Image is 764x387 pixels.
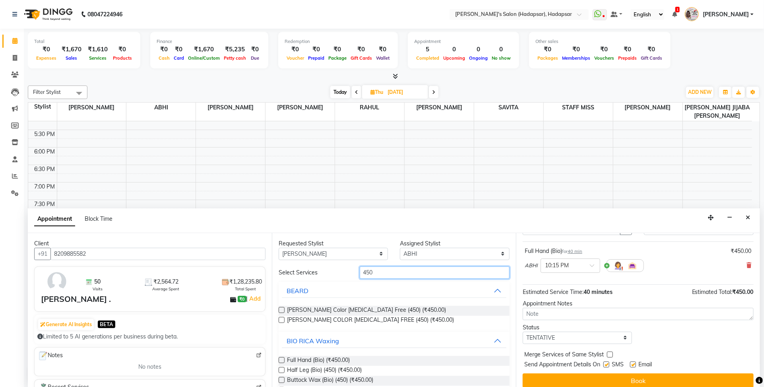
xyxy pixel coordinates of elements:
span: [PERSON_NAME] JIJABA [PERSON_NAME] [683,103,752,121]
div: ₹0 [326,45,349,54]
div: Limited to 5 AI generations per business during beta. [37,333,262,341]
div: ₹0 [560,45,592,54]
small: for [562,249,582,254]
span: [PERSON_NAME] [266,103,335,113]
span: ₹450.00 [733,288,754,296]
img: Interior.png [628,261,637,270]
span: Ongoing [467,55,490,61]
div: Other sales [535,38,664,45]
span: Half Leg (Bio) (450) (₹450.00) [287,366,362,376]
div: ₹0 [592,45,616,54]
div: Assigned Stylist [400,239,509,248]
span: Due [249,55,261,61]
span: Services [87,55,109,61]
a: Add [248,294,262,303]
span: Upcoming [441,55,467,61]
span: Package [326,55,349,61]
div: Stylist [28,103,57,111]
span: [PERSON_NAME] Color [MEDICAL_DATA] Free (450) (₹450.00) [287,306,446,316]
span: Completed [414,55,441,61]
div: 6:00 PM [33,148,57,156]
b: 08047224946 [87,3,122,25]
div: BIO RICA Waxing [287,336,339,346]
span: Card [172,55,186,61]
span: [PERSON_NAME] [703,10,749,19]
div: ₹5,235 [222,45,248,54]
button: +91 [34,248,51,260]
span: [PERSON_NAME] [57,103,126,113]
input: 2025-09-04 [385,86,425,98]
span: ₹1,28,235.80 [229,278,262,286]
span: Notes [38,351,63,361]
div: ₹0 [157,45,172,54]
span: ADD NEW [688,89,712,95]
span: 40 minutes [584,288,613,296]
span: Vouchers [592,55,616,61]
span: Full Hand (Bio) (₹450.00) [287,356,350,366]
span: BETA [98,321,115,328]
span: ABHI [126,103,196,113]
button: Close [742,212,754,224]
div: 0 [467,45,490,54]
div: ₹0 [172,45,186,54]
div: Status [523,323,632,332]
div: ₹0 [248,45,262,54]
span: No show [490,55,513,61]
span: 50 [94,278,101,286]
span: STAFF MISS [544,103,613,113]
input: Search by Name/Mobile/Email/Code [50,248,266,260]
span: 40 min [568,249,582,254]
div: 5:30 PM [33,130,57,138]
div: ₹0 [616,45,639,54]
div: Requested Stylist [279,239,388,248]
span: Merge Services of Same Stylist [524,350,604,360]
img: logo [20,3,75,25]
div: 7:30 PM [33,200,57,208]
div: [PERSON_NAME] . [41,293,111,305]
span: Online/Custom [186,55,222,61]
span: [PERSON_NAME] [196,103,265,113]
span: Thu [368,89,385,95]
span: ₹0 [238,296,246,302]
span: Wallet [374,55,392,61]
div: Appointment [414,38,513,45]
span: 1 [675,7,680,12]
span: Today [330,86,350,98]
div: ₹0 [306,45,326,54]
span: Memberships [560,55,592,61]
span: Email [638,360,652,370]
button: ADD NEW [686,87,714,98]
span: RAHUL [335,103,404,113]
span: Total Spent [235,286,256,292]
div: ₹0 [374,45,392,54]
div: ₹0 [34,45,58,54]
div: ₹1,670 [58,45,85,54]
div: Finance [157,38,262,45]
span: [PERSON_NAME] [405,103,474,113]
span: Cash [157,55,172,61]
span: No notes [138,363,161,371]
span: Packages [535,55,560,61]
img: avatar [45,270,68,293]
span: Block Time [85,215,112,222]
button: Generate AI Insights [38,319,94,330]
span: Prepaids [616,55,639,61]
div: Redemption [285,38,392,45]
span: Products [111,55,134,61]
div: ₹450.00 [731,247,752,255]
span: [PERSON_NAME] [613,103,683,113]
span: Visits [93,286,103,292]
span: Expenses [34,55,58,61]
div: 5 [414,45,441,54]
span: | [246,294,262,303]
span: [PERSON_NAME] COLOR [MEDICAL_DATA] FREE (450) (₹450.00) [287,316,454,326]
span: Filter Stylist [33,89,61,95]
div: Select Services [273,268,354,277]
button: BEARD [282,284,506,298]
span: Average Spent [152,286,179,292]
div: ₹1,670 [186,45,222,54]
div: BEARD [287,286,308,296]
div: Appointment Notes [523,299,754,308]
div: Total [34,38,134,45]
div: Full Hand (Bio) [525,247,582,255]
